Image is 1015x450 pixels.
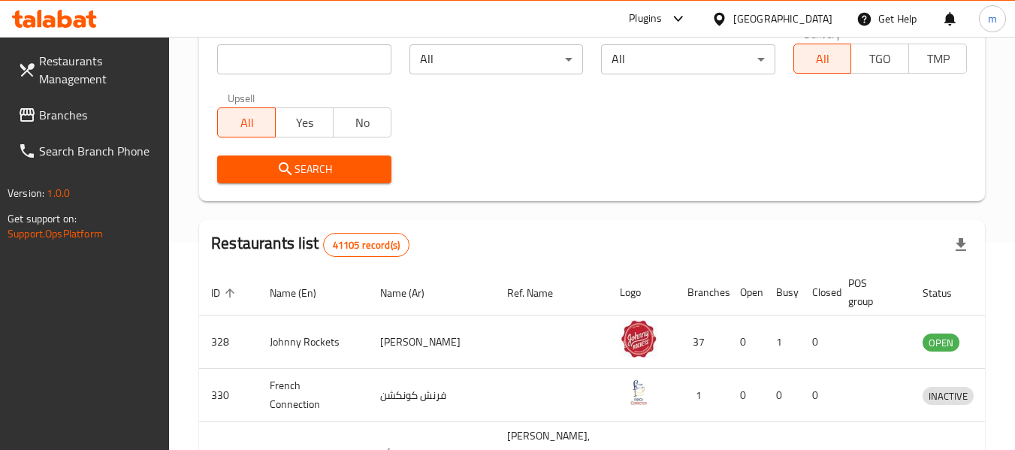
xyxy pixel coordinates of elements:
[943,227,979,263] div: Export file
[39,52,158,88] span: Restaurants Management
[270,284,336,302] span: Name (En)
[229,160,379,179] span: Search
[211,232,409,257] h2: Restaurants list
[8,224,103,243] a: Support.OpsPlatform
[675,316,728,369] td: 37
[199,369,258,422] td: 330
[608,270,675,316] th: Logo
[629,10,662,28] div: Plugins
[324,238,409,252] span: 41105 record(s)
[224,112,270,134] span: All
[8,209,77,228] span: Get support on:
[368,369,495,422] td: فرنش كونكشن
[804,29,841,39] label: Delivery
[800,48,846,70] span: All
[923,388,974,405] span: INACTIVE
[764,316,800,369] td: 1
[217,107,276,137] button: All
[217,156,391,183] button: Search
[857,48,903,70] span: TGO
[39,142,158,160] span: Search Branch Phone
[380,284,444,302] span: Name (Ar)
[850,44,909,74] button: TGO
[908,44,967,74] button: TMP
[409,44,583,74] div: All
[217,44,391,74] input: Search for restaurant name or ID..
[915,48,961,70] span: TMP
[275,107,334,137] button: Yes
[601,44,775,74] div: All
[728,316,764,369] td: 0
[228,92,255,103] label: Upsell
[764,270,800,316] th: Busy
[923,387,974,405] div: INACTIVE
[282,112,328,134] span: Yes
[507,284,572,302] span: Ref. Name
[39,106,158,124] span: Branches
[211,284,240,302] span: ID
[733,11,832,27] div: [GEOGRAPHIC_DATA]
[988,11,997,27] span: m
[800,270,836,316] th: Closed
[800,369,836,422] td: 0
[675,369,728,422] td: 1
[620,373,657,411] img: French Connection
[340,112,385,134] span: No
[333,107,391,137] button: No
[728,369,764,422] td: 0
[6,43,170,97] a: Restaurants Management
[923,284,971,302] span: Status
[675,270,728,316] th: Branches
[923,334,959,352] span: OPEN
[258,316,368,369] td: Johnny Rockets
[47,183,70,203] span: 1.0.0
[793,44,852,74] button: All
[728,270,764,316] th: Open
[8,183,44,203] span: Version:
[323,233,409,257] div: Total records count
[368,316,495,369] td: [PERSON_NAME]
[764,369,800,422] td: 0
[6,97,170,133] a: Branches
[258,369,368,422] td: French Connection
[6,133,170,169] a: Search Branch Phone
[620,320,657,358] img: Johnny Rockets
[199,316,258,369] td: 328
[800,316,836,369] td: 0
[848,274,893,310] span: POS group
